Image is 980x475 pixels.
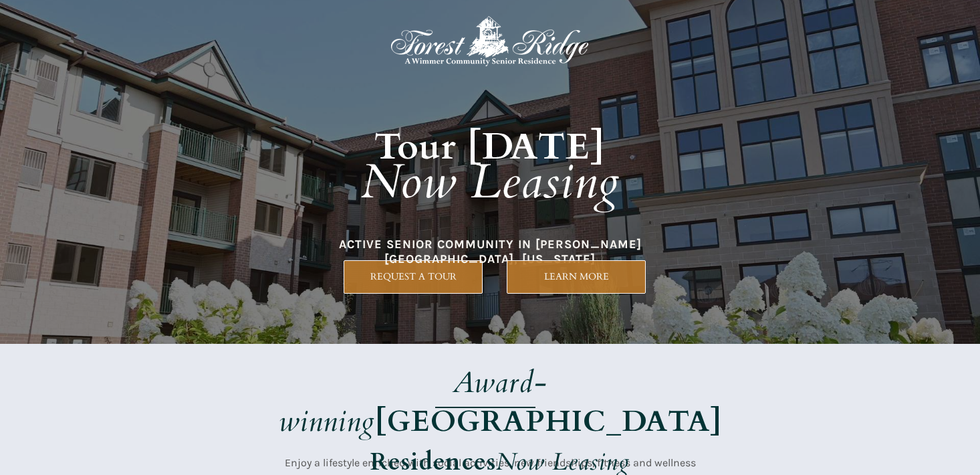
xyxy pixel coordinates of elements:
span: ACTIVE SENIOR COMMUNITY IN [PERSON_NAME][GEOGRAPHIC_DATA], [US_STATE] [339,237,642,266]
span: LEARN MORE [507,271,645,282]
em: Now Leasing [361,150,620,215]
strong: [GEOGRAPHIC_DATA] [375,401,722,442]
strong: Tour [DATE] [374,122,606,172]
span: REQUEST A TOUR [344,271,482,282]
em: Award-winning [279,363,548,442]
a: LEARN MORE [507,260,646,294]
a: REQUEST A TOUR [344,260,483,294]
